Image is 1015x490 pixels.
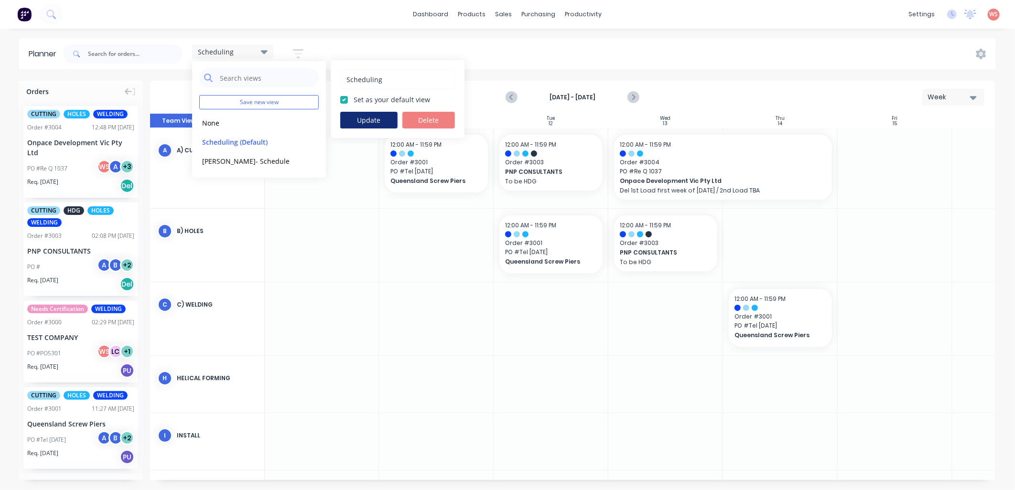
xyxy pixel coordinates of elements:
[620,177,806,185] span: Onpace Development Vic Pty Ltd
[549,121,553,126] div: 12
[64,391,90,400] span: HOLES
[120,344,134,359] div: + 1
[893,121,897,126] div: 15
[27,164,67,173] div: PO #Re Q 1037
[620,248,702,257] span: PNP CONSULTANTS
[93,110,128,118] span: WELDING
[892,116,898,121] div: Fri
[525,93,620,102] strong: [DATE] - [DATE]
[620,158,826,167] span: Order # 3004
[92,123,134,132] div: 12:48 PM [DATE]
[120,160,134,174] div: + 3
[64,206,84,215] span: HDG
[177,146,257,155] div: A) Cutting
[92,405,134,413] div: 11:27 AM [DATE]
[27,246,134,256] div: PNP CONSULTANTS
[663,121,668,126] div: 13
[177,300,257,309] div: C) Welding
[491,7,517,21] div: sales
[120,277,134,291] div: Del
[199,117,301,128] button: None
[390,167,482,176] span: PO # Tel [DATE]
[778,121,782,126] div: 14
[505,178,597,185] p: To be HDG
[199,155,301,166] button: [PERSON_NAME]- Schedule
[561,7,607,21] div: productivity
[97,160,111,174] div: WS
[505,221,556,229] span: 12:00 AM - 11:59 PM
[734,312,826,321] span: Order # 3001
[505,158,597,167] span: Order # 3003
[27,218,62,227] span: WELDING
[390,140,442,149] span: 12:00 AM - 11:59 PM
[158,224,172,238] div: B
[27,318,62,327] div: Order # 3000
[734,295,786,303] span: 12:00 AM - 11:59 PM
[158,143,172,158] div: A
[120,450,134,464] div: PU
[27,110,60,118] span: CUTTING
[108,160,123,174] div: A
[409,7,454,21] a: dashboard
[150,114,207,128] button: Team View
[354,95,430,105] label: Set as your default view
[199,136,301,147] button: Scheduling (Default)
[620,187,826,194] p: Del 1st Load first week of [DATE] / 2nd Load TBA
[27,449,58,458] span: Req. [DATE]
[177,227,257,235] div: B) Holes
[198,47,234,57] span: Scheduling
[27,436,66,444] div: PO #Tel [DATE]
[27,349,61,358] div: PO #PO5301
[346,70,450,88] input: Enter view name...
[505,239,597,247] span: Order # 3001
[108,431,123,445] div: B
[390,158,482,167] span: Order # 3001
[92,232,134,240] div: 02:08 PM [DATE]
[120,363,134,378] div: PU
[734,331,817,340] span: Queensland Screw Piers
[92,318,134,327] div: 02:29 PM [DATE]
[97,258,111,272] div: A
[620,239,712,247] span: Order # 3003
[91,305,126,313] span: WELDING
[97,431,111,445] div: A
[27,178,58,186] span: Req. [DATE]
[27,263,40,271] div: PO #
[904,7,939,21] div: settings
[158,298,172,312] div: C
[928,92,972,102] div: Week
[390,177,473,185] span: Queensland Screw Piers
[29,48,61,60] div: Planner
[27,419,134,429] div: Queensland Screw Piers
[158,371,172,385] div: H
[620,167,826,176] span: PO # Re Q 1037
[177,431,257,440] div: Install
[17,7,32,21] img: Factory
[27,332,134,342] div: TEST COMPANY
[776,116,785,121] div: Thu
[27,138,134,158] div: Onpace Development Vic Pty Ltd
[27,305,88,313] span: Needs Certification
[158,428,172,443] div: I
[734,321,826,330] span: PO # Tel [DATE]
[177,374,257,383] div: Helical Forming
[26,86,49,96] span: Orders
[64,110,90,118] span: HOLES
[27,123,62,132] div: Order # 3004
[120,431,134,445] div: + 2
[505,140,556,149] span: 12:00 AM - 11:59 PM
[402,112,455,128] button: Delete
[88,44,183,64] input: Search for orders...
[27,362,58,371] span: Req. [DATE]
[87,206,114,215] span: HOLES
[620,140,671,149] span: 12:00 AM - 11:59 PM
[199,95,319,109] button: Save new view
[505,168,588,176] span: PNP CONSULTANTS
[454,7,491,21] div: products
[97,344,111,359] div: WS
[120,179,134,193] div: Del
[108,344,123,359] div: LC
[120,258,134,272] div: + 2
[620,221,671,229] span: 12:00 AM - 11:59 PM
[340,112,398,128] button: Update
